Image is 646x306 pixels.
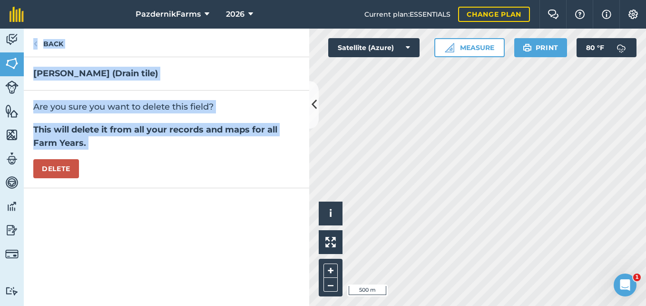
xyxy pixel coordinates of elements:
span: 80 ° F [586,38,604,57]
h2: [PERSON_NAME] (Drain tile) [33,67,300,81]
img: svg+xml;base64,PHN2ZyB4bWxucz0iaHR0cDovL3d3dy53My5vcmcvMjAwMC9zdmciIHdpZHRoPSIxNyIgaGVpZ2h0PSIxNy... [602,9,611,20]
a: Change plan [458,7,530,22]
img: svg+xml;base64,PD94bWwgdmVyc2lvbj0iMS4wIiBlbmNvZGluZz0idXRmLTgiPz4KPCEtLSBHZW5lcmF0b3I6IEFkb2JlIE... [5,175,19,190]
img: svg+xml;base64,PD94bWwgdmVyc2lvbj0iMS4wIiBlbmNvZGluZz0idXRmLTgiPz4KPCEtLSBHZW5lcmF0b3I6IEFkb2JlIE... [5,152,19,166]
img: svg+xml;base64,PD94bWwgdmVyc2lvbj0iMS4wIiBlbmNvZGluZz0idXRmLTgiPz4KPCEtLSBHZW5lcmF0b3I6IEFkb2JlIE... [5,32,19,47]
span: Current plan : ESSENTIALS [364,9,450,20]
span: PazdernikFarms [136,9,201,20]
img: fieldmargin Logo [10,7,24,22]
img: svg+xml;base64,PHN2ZyB4bWxucz0iaHR0cDovL3d3dy53My5vcmcvMjAwMC9zdmciIHdpZHRoPSI1NiIgaGVpZ2h0PSI2MC... [5,104,19,118]
img: svg+xml;base64,PHN2ZyB4bWxucz0iaHR0cDovL3d3dy53My5vcmcvMjAwMC9zdmciIHdpZHRoPSI1NiIgaGVpZ2h0PSI2MC... [5,56,19,71]
span: 1 [633,274,641,281]
button: + [323,264,338,278]
img: svg+xml;base64,PD94bWwgdmVyc2lvbj0iMS4wIiBlbmNvZGluZz0idXRmLTgiPz4KPCEtLSBHZW5lcmF0b3I6IEFkb2JlIE... [612,38,631,57]
img: Two speech bubbles overlapping with the left bubble in the forefront [548,10,559,19]
strong: This will delete it from all your records and maps for all Farm Years. [33,124,277,148]
img: svg+xml;base64,PD94bWwgdmVyc2lvbj0iMS4wIiBlbmNvZGluZz0idXRmLTgiPz4KPCEtLSBHZW5lcmF0b3I6IEFkb2JlIE... [5,223,19,237]
button: Delete [33,159,79,178]
p: Are you sure you want to delete this field? [33,100,300,113]
button: – [323,278,338,292]
button: i [319,202,343,225]
img: svg+xml;base64,PHN2ZyB4bWxucz0iaHR0cDovL3d3dy53My5vcmcvMjAwMC9zdmciIHdpZHRoPSIxOSIgaGVpZ2h0PSIyNC... [523,42,532,53]
img: svg+xml;base64,PHN2ZyB4bWxucz0iaHR0cDovL3d3dy53My5vcmcvMjAwMC9zdmciIHdpZHRoPSI1NiIgaGVpZ2h0PSI2MC... [5,128,19,142]
img: svg+xml;base64,PD94bWwgdmVyc2lvbj0iMS4wIiBlbmNvZGluZz0idXRmLTgiPz4KPCEtLSBHZW5lcmF0b3I6IEFkb2JlIE... [5,199,19,214]
button: Print [514,38,568,57]
button: Measure [434,38,505,57]
button: 80 °F [577,38,636,57]
span: 2026 [226,9,245,20]
img: svg+xml;base64,PHN2ZyB4bWxucz0iaHR0cDovL3d3dy53My5vcmcvMjAwMC9zdmciIHdpZHRoPSI5IiBoZWlnaHQ9IjI0Ii... [33,38,38,50]
img: Ruler icon [445,43,454,52]
img: A cog icon [627,10,639,19]
button: Satellite (Azure) [328,38,420,57]
img: svg+xml;base64,PD94bWwgdmVyc2lvbj0iMS4wIiBlbmNvZGluZz0idXRmLTgiPz4KPCEtLSBHZW5lcmF0b3I6IEFkb2JlIE... [5,247,19,261]
iframe: Intercom live chat [614,274,636,296]
img: A question mark icon [574,10,586,19]
a: Back [24,29,73,57]
span: i [329,207,332,219]
img: svg+xml;base64,PD94bWwgdmVyc2lvbj0iMS4wIiBlbmNvZGluZz0idXRmLTgiPz4KPCEtLSBHZW5lcmF0b3I6IEFkb2JlIE... [5,286,19,296]
img: svg+xml;base64,PD94bWwgdmVyc2lvbj0iMS4wIiBlbmNvZGluZz0idXRmLTgiPz4KPCEtLSBHZW5lcmF0b3I6IEFkb2JlIE... [5,81,19,94]
img: Four arrows, one pointing top left, one top right, one bottom right and the last bottom left [325,237,336,247]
